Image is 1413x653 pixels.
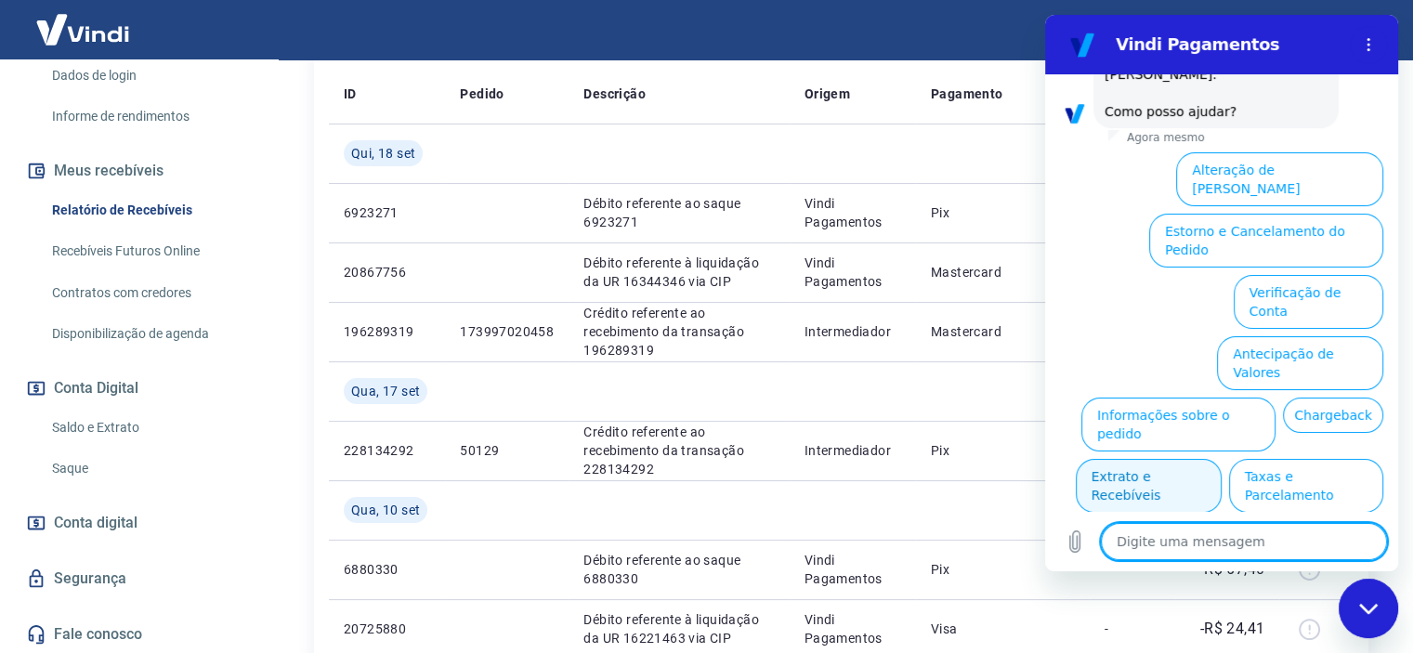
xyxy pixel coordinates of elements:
p: 6880330 [344,560,430,579]
p: Pagamento [931,85,1003,103]
p: 196289319 [344,322,430,341]
p: 6923271 [344,203,430,222]
iframe: Janela de mensagens [1045,15,1398,571]
p: 20725880 [344,620,430,638]
p: 50129 [460,441,554,460]
p: Intermediador [805,322,901,341]
p: Débito referente ao saque 6923271 [583,194,774,231]
p: Pedido [460,85,504,103]
a: Disponibilização de agenda [45,315,255,353]
p: Mastercard [931,263,1075,281]
p: Pix [931,203,1075,222]
button: Meus recebíveis [22,150,255,191]
a: Saque [45,450,255,488]
span: Qua, 10 set [351,501,420,519]
p: Débito referente à liquidação da UR 16221463 via CIP [583,610,774,647]
span: Conta digital [54,510,137,536]
p: 173997020458 [460,322,554,341]
p: Descrição [583,85,646,103]
iframe: Botão para abrir a janela de mensagens, conversa em andamento [1339,579,1398,638]
a: Recebíveis Futuros Online [45,232,255,270]
img: Vindi [22,1,143,58]
p: Pix [931,441,1075,460]
a: Contratos com credores [45,274,255,312]
p: Vindi Pagamentos [805,254,901,291]
a: Dados de login [45,57,255,95]
a: Segurança [22,558,255,599]
p: Débito referente à liquidação da UR 16344346 via CIP [583,254,774,291]
p: Débito referente ao saque 6880330 [583,551,774,588]
p: Vindi Pagamentos [805,610,901,647]
span: Qui, 18 set [351,144,415,163]
p: Vindi Pagamentos [805,551,901,588]
p: Pix [931,560,1075,579]
span: Qua, 17 set [351,382,420,400]
p: Origem [805,85,850,103]
p: Mastercard [931,322,1075,341]
p: Crédito referente ao recebimento da transação 196289319 [583,304,774,359]
p: ID [344,85,357,103]
a: Relatório de Recebíveis [45,191,255,229]
p: - [1105,620,1159,638]
button: Conta Digital [22,368,255,409]
p: Intermediador [805,441,901,460]
p: Vindi Pagamentos [805,194,901,231]
button: Sair [1324,13,1391,47]
p: Crédito referente ao recebimento da transação 228134292 [583,423,774,478]
p: 20867756 [344,263,430,281]
p: -R$ 24,41 [1200,618,1265,640]
p: Visa [931,620,1075,638]
a: Informe de rendimentos [45,98,255,136]
p: 228134292 [344,441,430,460]
a: Conta digital [22,503,255,543]
a: Saldo e Extrato [45,409,255,447]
